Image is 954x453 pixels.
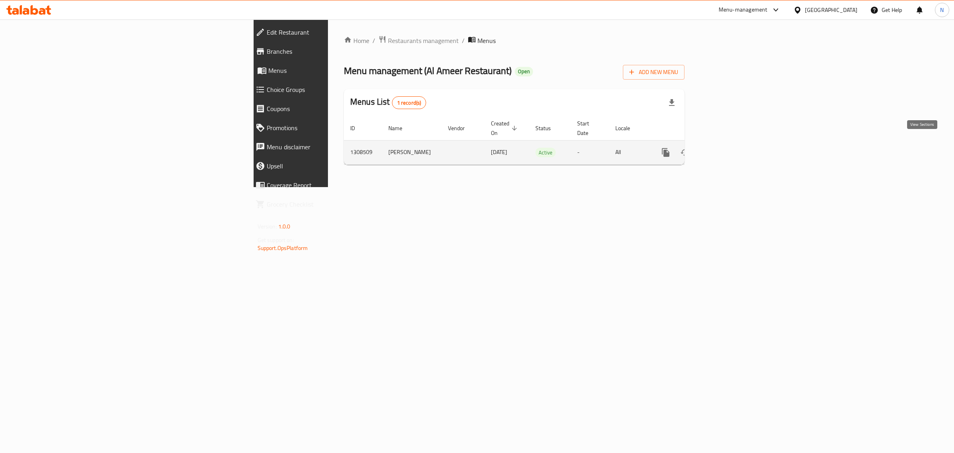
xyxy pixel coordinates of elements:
[249,42,413,61] a: Branches
[268,66,407,75] span: Menus
[615,123,640,133] span: Locale
[378,35,459,46] a: Restaurants management
[249,80,413,99] a: Choice Groups
[267,85,407,94] span: Choice Groups
[258,235,294,245] span: Get support on:
[388,123,413,133] span: Name
[656,143,675,162] button: more
[805,6,857,14] div: [GEOGRAPHIC_DATA]
[267,27,407,37] span: Edit Restaurant
[249,23,413,42] a: Edit Restaurant
[249,118,413,137] a: Promotions
[249,176,413,195] a: Coverage Report
[577,119,599,138] span: Start Date
[535,123,561,133] span: Status
[267,199,407,209] span: Grocery Checklist
[350,96,426,109] h2: Menus List
[249,156,413,176] a: Upsell
[609,140,650,164] td: All
[462,36,465,45] li: /
[448,123,475,133] span: Vendor
[675,143,694,162] button: Change Status
[267,180,407,190] span: Coverage Report
[940,6,944,14] span: N
[258,243,308,253] a: Support.OpsPlatform
[249,61,413,80] a: Menus
[515,68,533,75] span: Open
[278,221,291,232] span: 1.0.0
[662,93,681,112] div: Export file
[249,99,413,118] a: Coupons
[267,47,407,56] span: Branches
[388,36,459,45] span: Restaurants management
[491,147,507,157] span: [DATE]
[477,36,496,45] span: Menus
[515,67,533,76] div: Open
[267,123,407,133] span: Promotions
[344,35,684,46] nav: breadcrumb
[267,161,407,171] span: Upsell
[267,104,407,113] span: Coupons
[650,116,739,141] th: Actions
[392,99,426,107] span: 1 record(s)
[249,137,413,156] a: Menu disclaimer
[491,119,520,138] span: Created On
[571,140,609,164] td: -
[258,221,277,232] span: Version:
[629,67,678,77] span: Add New Menu
[535,148,556,157] span: Active
[344,116,739,165] table: enhanced table
[267,142,407,152] span: Menu disclaimer
[350,123,365,133] span: ID
[249,195,413,214] a: Grocery Checklist
[623,65,684,80] button: Add New Menu
[344,62,512,80] span: Menu management ( Al Ameer Restaurant )
[392,96,427,109] div: Total records count
[719,5,768,15] div: Menu-management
